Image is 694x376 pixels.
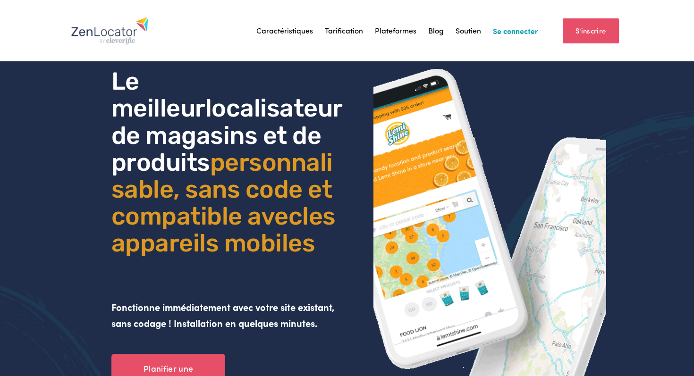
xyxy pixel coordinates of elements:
font: Fonctionne immédiatement avec votre site existant, sans codage ! Installation en quelques minutes. [111,301,337,329]
a: Blog [428,24,444,38]
font: Caractéristiques [256,26,313,35]
a: Plateformes [375,24,416,38]
a: Se connecter [493,24,538,38]
a: Soutien [456,24,481,38]
font: Tarification [325,26,363,35]
font: localisateur de magasins et de produits [111,93,347,176]
a: Caractéristiques [256,24,313,38]
font: Le meilleur [111,67,205,123]
font: Se connecter [493,26,538,36]
img: Zenlocator [71,17,149,45]
font: S'inscrire [576,26,606,35]
font: les appareils mobiles [111,201,341,258]
font: Blog [428,26,444,35]
a: Tarification [325,24,363,38]
a: S'inscrire [563,18,619,43]
font: Plateformes [375,26,416,35]
font: personnalisable, sans code et compatible avec [111,148,338,231]
font: Soutien [456,26,481,35]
